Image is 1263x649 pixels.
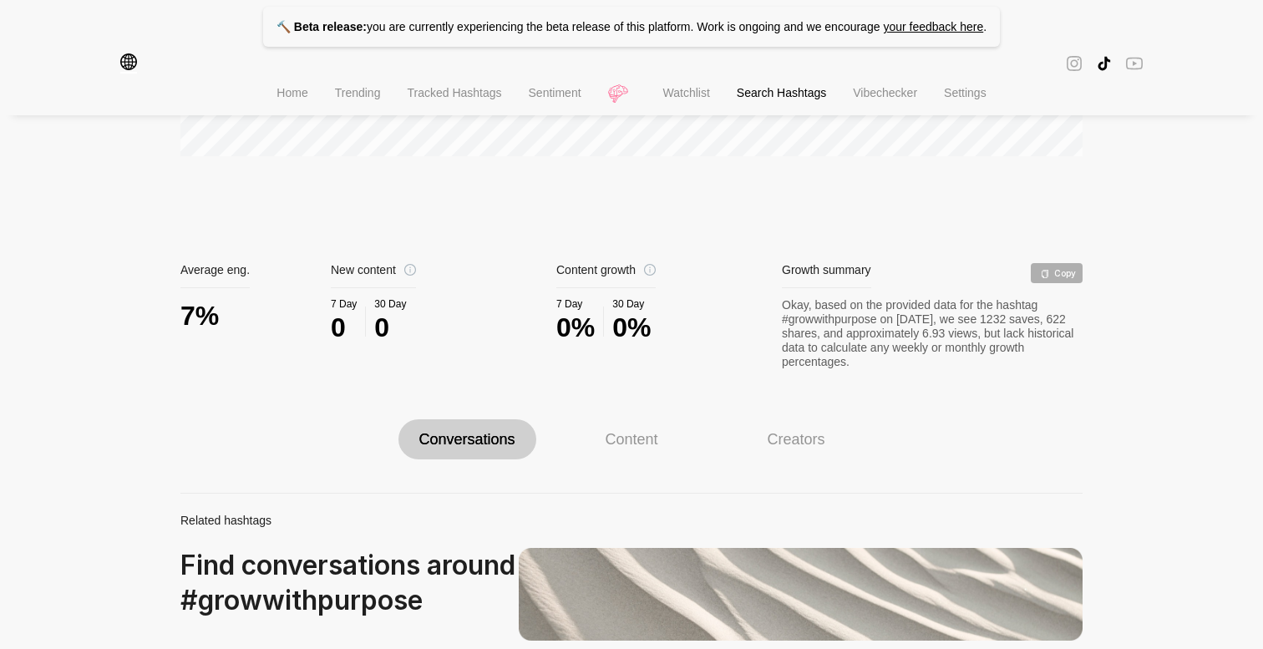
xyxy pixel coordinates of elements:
span: copy [1041,270,1049,278]
div: Copy [1041,268,1049,278]
div: 0 [374,310,406,345]
span: Home [276,86,307,99]
div: Growth summary [782,263,871,288]
span: global [120,53,137,74]
span: instagram [1066,53,1083,74]
div: Find conversations around # growwithpurpose [180,548,519,618]
div: Okay, based on the provided data for the hashtag #growwithpurpose on [DATE], we see 1232 saves, 6... [782,298,1083,369]
div: Average eng. [180,263,250,288]
span: Sentiment [529,86,581,99]
span: Search Hashtags [737,86,826,99]
span: info-circle [404,264,416,276]
div: 0 [331,310,357,345]
div: 7 Day [331,298,357,310]
div: 0% [612,310,651,345]
div: New content [331,263,416,288]
strong: 🔨 Beta release: [276,20,367,33]
div: Copy [1031,263,1083,283]
div: Related hashtags [180,514,1083,528]
span: Tracked Hashtags [407,86,501,99]
span: Watchlist [663,86,710,99]
div: 30 Day [612,298,651,310]
div: 7% [180,298,331,333]
span: Vibechecker [853,86,917,99]
a: your feedback here [883,20,983,33]
span: Settings [944,86,987,99]
div: 7 Day [556,298,595,310]
span: youtube [1126,53,1143,73]
div: 0% [556,310,595,345]
span: info-circle [644,264,656,276]
div: Conversations [418,430,515,449]
div: Content [605,430,657,449]
div: Creators [767,430,824,449]
p: you are currently experiencing the beta release of this platform. Work is ongoing and we encourage . [263,7,1000,47]
div: 30 Day [374,298,406,310]
img: related-hashtags.13b43807755de4f0.png [519,548,1083,641]
span: Trending [335,86,381,99]
div: Content growth [556,263,656,288]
